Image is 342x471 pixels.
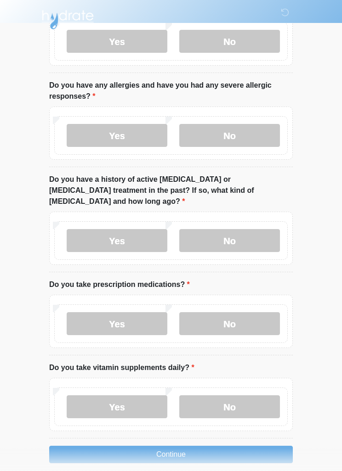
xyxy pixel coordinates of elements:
[49,279,190,290] label: Do you take prescription medications?
[40,7,95,30] img: Hydrate IV Bar - Scottsdale Logo
[49,446,293,463] button: Continue
[49,80,293,102] label: Do you have any allergies and have you had any severe allergic responses?
[179,124,280,147] label: No
[67,124,167,147] label: Yes
[179,30,280,53] label: No
[67,30,167,53] label: Yes
[49,174,293,207] label: Do you have a history of active [MEDICAL_DATA] or [MEDICAL_DATA] treatment in the past? If so, wh...
[49,362,194,373] label: Do you take vitamin supplements daily?
[179,312,280,335] label: No
[179,395,280,418] label: No
[67,229,167,252] label: Yes
[67,395,167,418] label: Yes
[67,312,167,335] label: Yes
[179,229,280,252] label: No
